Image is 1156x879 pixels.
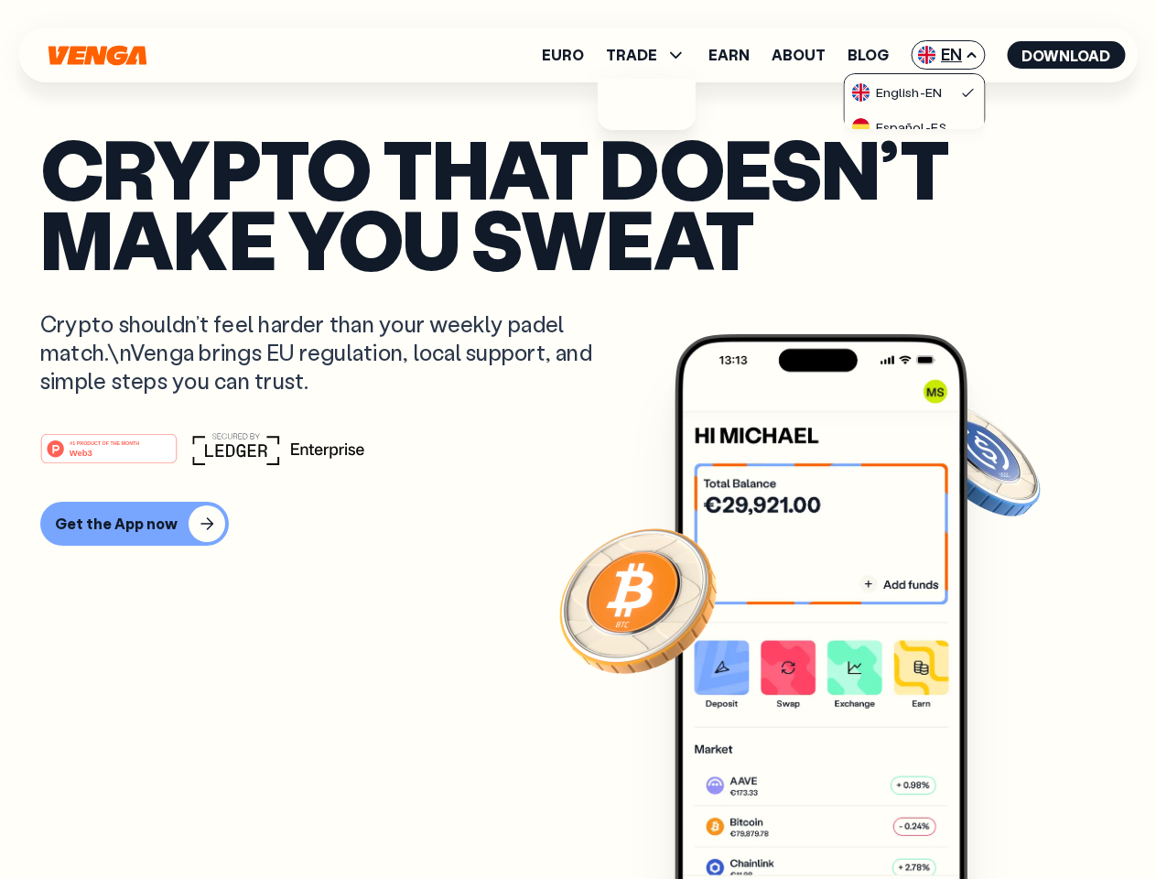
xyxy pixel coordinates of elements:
svg: Home [46,45,148,66]
tspan: #1 PRODUCT OF THE MONTH [70,439,139,445]
a: Get the App now [40,502,1116,546]
span: TRADE [606,48,657,62]
div: Get the App now [55,515,178,533]
img: flag-uk [852,83,870,102]
a: Earn [708,48,750,62]
img: Bitcoin [556,517,720,682]
span: EN [911,40,985,70]
a: #1 PRODUCT OF THE MONTHWeb3 [40,444,178,468]
tspan: Web3 [70,447,92,457]
img: USDC coin [913,394,1044,526]
a: Blog [848,48,889,62]
p: Crypto shouldn’t feel harder than your weekly padel match.\nVenga brings EU regulation, local sup... [40,309,619,396]
img: flag-uk [917,46,935,64]
div: English - EN [852,83,942,102]
a: flag-esEspañol-ES [845,109,984,144]
button: Get the App now [40,502,229,546]
div: Español - ES [852,118,946,136]
a: Euro [542,48,584,62]
p: Crypto that doesn’t make you sweat [40,133,1116,273]
span: TRADE [606,44,686,66]
a: flag-ukEnglish-EN [845,74,984,109]
img: flag-es [852,118,870,136]
a: About [772,48,826,62]
button: Download [1007,41,1125,69]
